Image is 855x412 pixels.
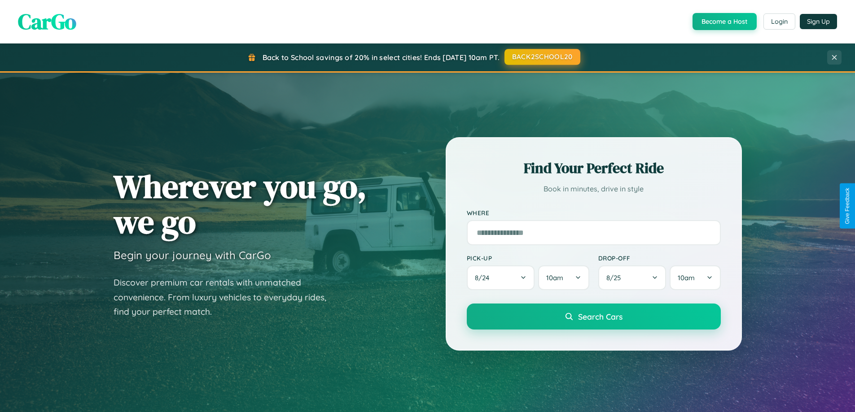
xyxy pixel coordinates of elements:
p: Discover premium car rentals with unmatched convenience. From luxury vehicles to everyday rides, ... [114,275,338,319]
p: Book in minutes, drive in style [467,182,721,195]
button: Login [763,13,795,30]
span: 8 / 25 [606,273,625,282]
button: Search Cars [467,304,721,330]
button: Become a Host [693,13,757,30]
div: Give Feedback [844,188,851,224]
span: Back to School savings of 20% in select cities! Ends [DATE] 10am PT. [263,53,500,62]
button: BACK2SCHOOL20 [504,49,580,65]
h1: Wherever you go, we go [114,169,367,239]
button: 10am [670,265,720,290]
button: 8/25 [598,265,666,290]
button: Sign Up [800,14,837,29]
label: Where [467,209,721,217]
button: 10am [538,265,589,290]
span: 8 / 24 [475,273,494,282]
h2: Find Your Perfect Ride [467,158,721,178]
label: Drop-off [598,254,721,262]
h3: Begin your journey with CarGo [114,248,271,262]
span: CarGo [18,7,76,36]
button: 8/24 [467,265,535,290]
label: Pick-up [467,254,589,262]
span: 10am [678,273,695,282]
span: 10am [546,273,563,282]
span: Search Cars [578,312,623,321]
